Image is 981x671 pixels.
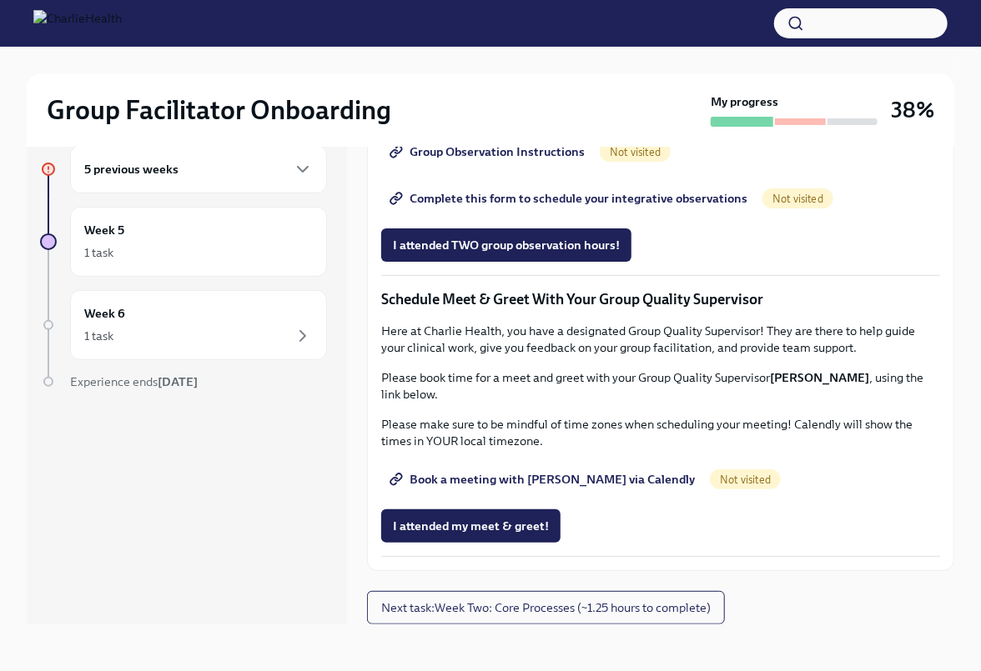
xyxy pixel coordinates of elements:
strong: [PERSON_NAME] [770,370,869,385]
h2: Group Facilitator Onboarding [47,93,391,127]
a: Week 51 task [40,207,327,277]
a: Book a meeting with [PERSON_NAME] via Calendly [381,463,707,496]
a: Week 61 task [40,290,327,360]
p: Please make sure to be mindful of time zones when scheduling your meeting! Calendly will show the... [381,416,940,449]
img: CharlieHealth [33,10,122,37]
button: I attended my meet & greet! [381,509,561,543]
span: I attended TWO group observation hours! [393,237,620,253]
a: Complete this form to schedule your integrative observations [381,182,759,215]
div: 1 task [84,328,113,344]
span: Not visited [762,193,833,205]
span: Next task : Week Two: Core Processes (~1.25 hours to complete) [381,599,711,616]
h6: Week 6 [84,304,125,323]
p: Here at Charlie Health, you have a designated Group Quality Supervisor! They are there to help gu... [381,323,940,356]
span: I attended my meet & greet! [393,518,549,534]
div: 5 previous weeks [70,145,327,193]
span: Book a meeting with [PERSON_NAME] via Calendly [393,471,695,488]
h6: Week 5 [84,221,124,239]
strong: My progress [711,93,778,110]
span: Experience ends [70,374,198,389]
span: Not visited [710,473,781,486]
span: Complete this form to schedule your integrative observations [393,190,747,207]
button: I attended TWO group observation hours! [381,228,631,262]
button: Next task:Week Two: Core Processes (~1.25 hours to complete) [367,591,725,624]
h6: 5 previous weeks [84,160,179,178]
h3: 38% [891,95,934,125]
p: Schedule Meet & Greet With Your Group Quality Supervisor [381,289,940,309]
div: 1 task [84,244,113,261]
p: Please book time for a meet and greet with your Group Quality Supervisor , using the link below. [381,369,940,403]
span: Group Observation Instructions [393,143,585,160]
span: Not visited [600,146,671,158]
strong: [DATE] [158,374,198,389]
a: Group Observation Instructions [381,135,596,168]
